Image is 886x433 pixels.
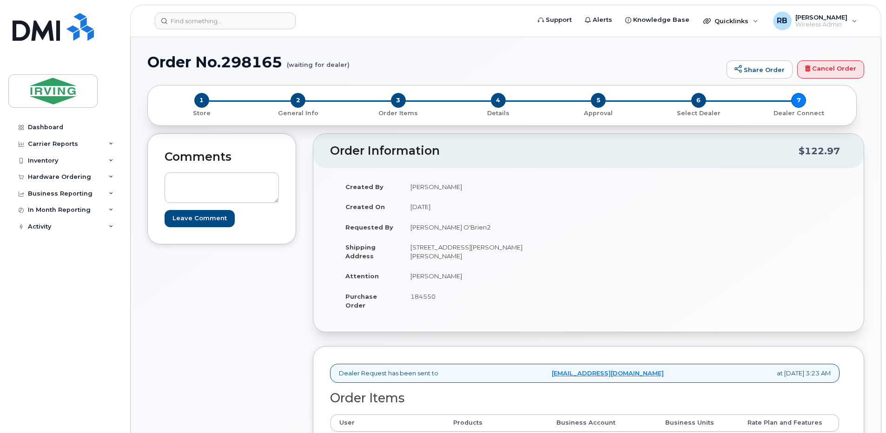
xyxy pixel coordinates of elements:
p: Store [159,109,244,118]
strong: Attention [345,272,379,280]
th: User [331,414,445,431]
span: 4 [491,93,506,108]
h1: Order No.298165 [147,54,722,70]
td: [STREET_ADDRESS][PERSON_NAME][PERSON_NAME] [402,237,582,266]
a: 2 General Info [248,108,348,118]
a: 5 Approval [549,108,648,118]
span: 3 [391,93,406,108]
span: 2 [291,93,305,108]
th: Business Units [657,414,739,431]
th: Products [445,414,548,431]
strong: Created On [345,203,385,210]
strong: Shipping Address [345,243,376,260]
a: 6 Select Dealer [648,108,748,118]
a: [EMAIL_ADDRESS][DOMAIN_NAME] [552,369,664,378]
span: 5 [591,93,606,108]
p: Details [452,109,544,118]
strong: Created By [345,183,383,190]
div: $122.97 [799,142,840,160]
p: Order Items [352,109,444,118]
td: [PERSON_NAME] [402,177,582,197]
h2: Order Items [330,391,840,405]
input: Leave Comment [165,210,235,227]
a: Cancel Order [797,60,864,79]
p: Select Dealer [652,109,745,118]
td: [PERSON_NAME] [402,266,582,286]
a: Share Order [727,60,793,79]
span: 1 [194,93,209,108]
td: [DATE] [402,197,582,217]
strong: Purchase Order [345,293,377,309]
span: 184550 [410,293,436,300]
p: Approval [552,109,645,118]
th: Business Account [548,414,657,431]
a: 3 Order Items [348,108,448,118]
td: [PERSON_NAME] O'Brien2 [402,217,582,237]
th: Rate Plan and Features [739,414,839,431]
small: (waiting for dealer) [287,54,350,68]
div: Dealer Request has been sent to at [DATE] 3:23 AM [330,364,840,383]
a: 4 Details [448,108,548,118]
h2: Comments [165,151,279,164]
strong: Requested By [345,223,393,231]
h2: Order Information [330,144,799,157]
a: 1 Store [155,108,248,118]
p: General Info [251,109,344,118]
span: 6 [691,93,706,108]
